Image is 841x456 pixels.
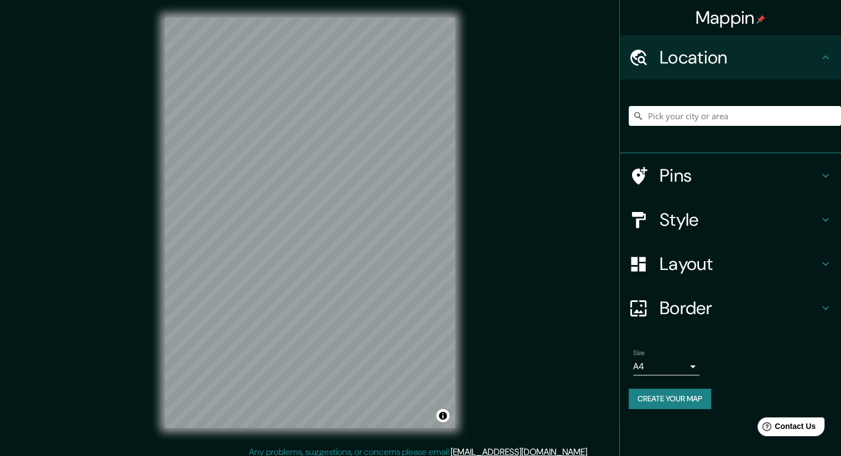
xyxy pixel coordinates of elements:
canvas: Map [165,18,455,428]
div: A4 [633,358,699,375]
h4: Mappin [696,7,766,29]
div: Pins [620,153,841,198]
h4: Style [660,209,819,231]
h4: Border [660,297,819,319]
img: pin-icon.png [756,15,765,24]
h4: Location [660,46,819,68]
div: Border [620,286,841,330]
h4: Layout [660,253,819,275]
h4: Pins [660,165,819,187]
button: Toggle attribution [436,409,450,422]
iframe: Help widget launcher [743,413,829,444]
input: Pick your city or area [629,106,841,126]
div: Location [620,35,841,79]
label: Size [633,348,645,358]
button: Create your map [629,389,711,409]
div: Layout [620,242,841,286]
div: Style [620,198,841,242]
